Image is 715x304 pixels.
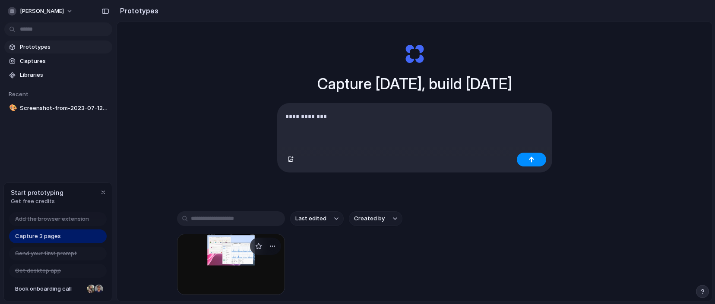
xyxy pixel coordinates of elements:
[317,72,512,95] h1: Capture [DATE], build [DATE]
[349,211,402,226] button: Created by
[9,91,28,97] span: Recent
[15,285,83,293] span: Book onboarding call
[9,282,107,296] a: Book onboarding call
[20,57,109,66] span: Captures
[354,214,385,223] span: Created by
[15,215,89,223] span: Add the browser extension
[4,41,112,53] a: Prototypes
[4,102,112,115] a: 🎨Screenshot-from-2023-07-12-02-22-22.png (840×560)
[20,104,109,113] span: Screenshot-from-2023-07-12-02-22-22.png (840×560)
[4,69,112,81] a: Libraries
[9,103,15,113] div: 🎨
[117,6,158,16] h2: Prototypes
[8,104,16,113] button: 🎨
[15,249,77,258] span: Send your first prompt
[94,284,104,294] div: Christian Iacullo
[11,197,63,206] span: Get free credits
[15,266,61,275] span: Get desktop app
[86,284,96,294] div: Nicole Kubica
[4,55,112,68] a: Captures
[290,211,344,226] button: Last edited
[15,232,61,241] span: Capture 3 pages
[20,43,109,51] span: Prototypes
[20,71,109,79] span: Libraries
[4,4,77,18] button: [PERSON_NAME]
[11,188,63,197] span: Start prototyping
[295,214,326,223] span: Last edited
[20,7,64,16] span: [PERSON_NAME]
